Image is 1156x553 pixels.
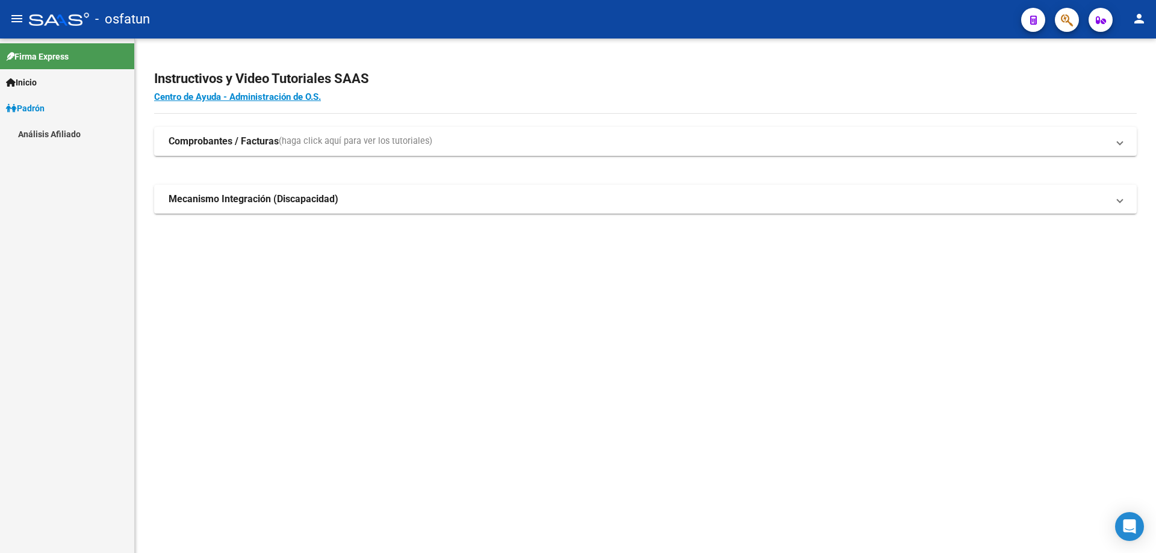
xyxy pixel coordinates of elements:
a: Centro de Ayuda - Administración de O.S. [154,91,321,102]
h2: Instructivos y Video Tutoriales SAAS [154,67,1137,90]
div: Open Intercom Messenger [1115,512,1144,541]
span: - osfatun [95,6,150,32]
mat-icon: menu [10,11,24,26]
strong: Mecanismo Integración (Discapacidad) [169,193,338,206]
span: Padrón [6,102,45,115]
mat-expansion-panel-header: Comprobantes / Facturas(haga click aquí para ver los tutoriales) [154,127,1137,156]
mat-expansion-panel-header: Mecanismo Integración (Discapacidad) [154,185,1137,214]
span: (haga click aquí para ver los tutoriales) [279,135,432,148]
mat-icon: person [1132,11,1146,26]
span: Firma Express [6,50,69,63]
span: Inicio [6,76,37,89]
strong: Comprobantes / Facturas [169,135,279,148]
